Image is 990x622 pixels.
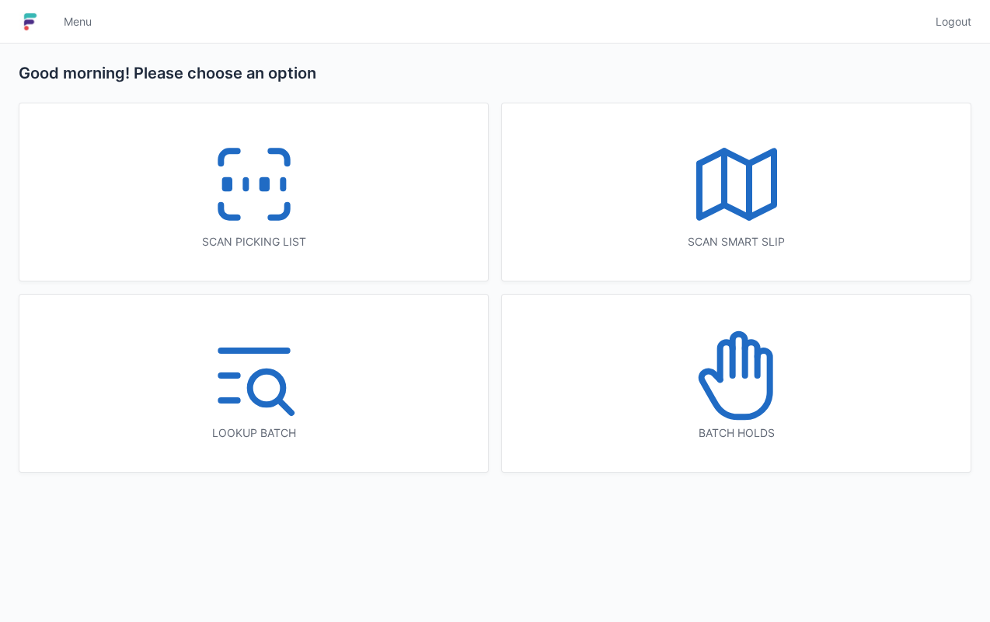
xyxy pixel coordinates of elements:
[19,9,42,34] img: logo-small.jpg
[926,8,971,36] a: Logout
[54,8,101,36] a: Menu
[501,103,971,281] a: Scan smart slip
[51,234,457,250] div: Scan picking list
[51,425,457,441] div: Lookup batch
[64,14,92,30] span: Menu
[19,294,489,473] a: Lookup batch
[19,62,971,84] h2: Good morning! Please choose an option
[533,234,939,250] div: Scan smart slip
[501,294,971,473] a: Batch holds
[533,425,939,441] div: Batch holds
[19,103,489,281] a: Scan picking list
[936,14,971,30] span: Logout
